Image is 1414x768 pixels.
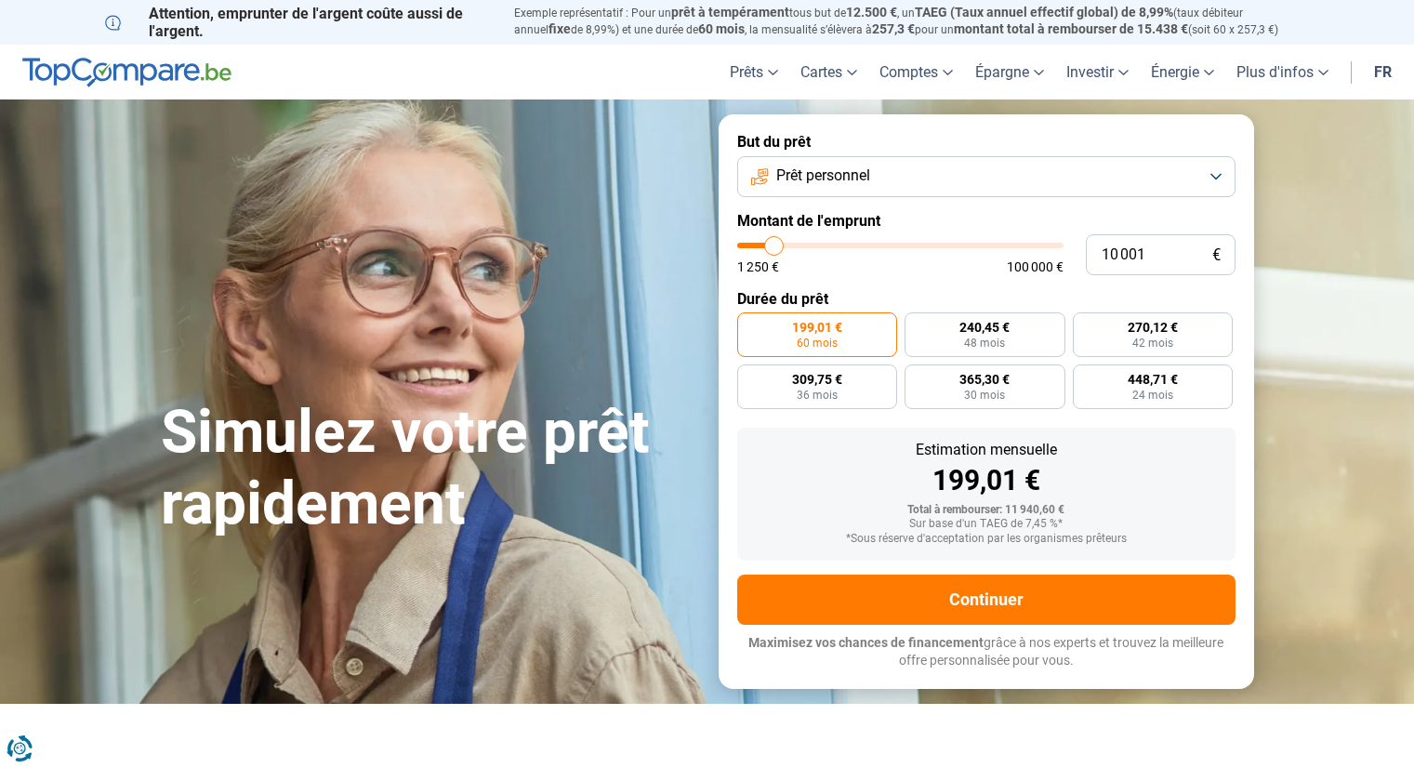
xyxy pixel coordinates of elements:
a: Épargne [964,45,1055,99]
span: 42 mois [1132,338,1173,349]
label: Durée du prêt [737,290,1236,308]
span: 257,3 € [872,21,915,36]
p: grâce à nos experts et trouvez la meilleure offre personnalisée pour vous. [737,634,1236,670]
img: TopCompare [22,58,231,87]
h1: Simulez votre prêt rapidement [161,397,696,540]
button: Continuer [737,575,1236,625]
span: 24 mois [1132,390,1173,401]
span: 60 mois [797,338,838,349]
label: Montant de l'emprunt [737,212,1236,230]
span: TAEG (Taux annuel effectif global) de 8,99% [915,5,1173,20]
span: Maximisez vos chances de financement [748,635,984,650]
span: fixe [548,21,571,36]
a: Cartes [789,45,868,99]
span: 270,12 € [1128,321,1178,334]
div: *Sous réserve d'acceptation par les organismes prêteurs [752,533,1221,546]
span: 448,71 € [1128,373,1178,386]
span: prêt à tempérament [671,5,789,20]
span: € [1212,247,1221,263]
span: 12.500 € [846,5,897,20]
span: 240,45 € [959,321,1010,334]
div: Total à rembourser: 11 940,60 € [752,504,1221,517]
span: 60 mois [698,21,745,36]
p: Attention, emprunter de l'argent coûte aussi de l'argent. [105,5,492,40]
div: 199,01 € [752,467,1221,495]
span: 365,30 € [959,373,1010,386]
span: 100 000 € [1007,260,1064,273]
a: Plus d'infos [1225,45,1340,99]
span: 309,75 € [792,373,842,386]
a: Comptes [868,45,964,99]
span: 30 mois [964,390,1005,401]
label: But du prêt [737,133,1236,151]
div: Sur base d'un TAEG de 7,45 %* [752,518,1221,531]
a: Prêts [719,45,789,99]
span: 36 mois [797,390,838,401]
span: 48 mois [964,338,1005,349]
button: Prêt personnel [737,156,1236,197]
span: 1 250 € [737,260,779,273]
a: fr [1363,45,1403,99]
a: Investir [1055,45,1140,99]
p: Exemple représentatif : Pour un tous but de , un (taux débiteur annuel de 8,99%) et une durée de ... [514,5,1310,38]
span: montant total à rembourser de 15.438 € [954,21,1188,36]
div: Estimation mensuelle [752,443,1221,457]
a: Énergie [1140,45,1225,99]
span: Prêt personnel [776,166,870,186]
span: 199,01 € [792,321,842,334]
